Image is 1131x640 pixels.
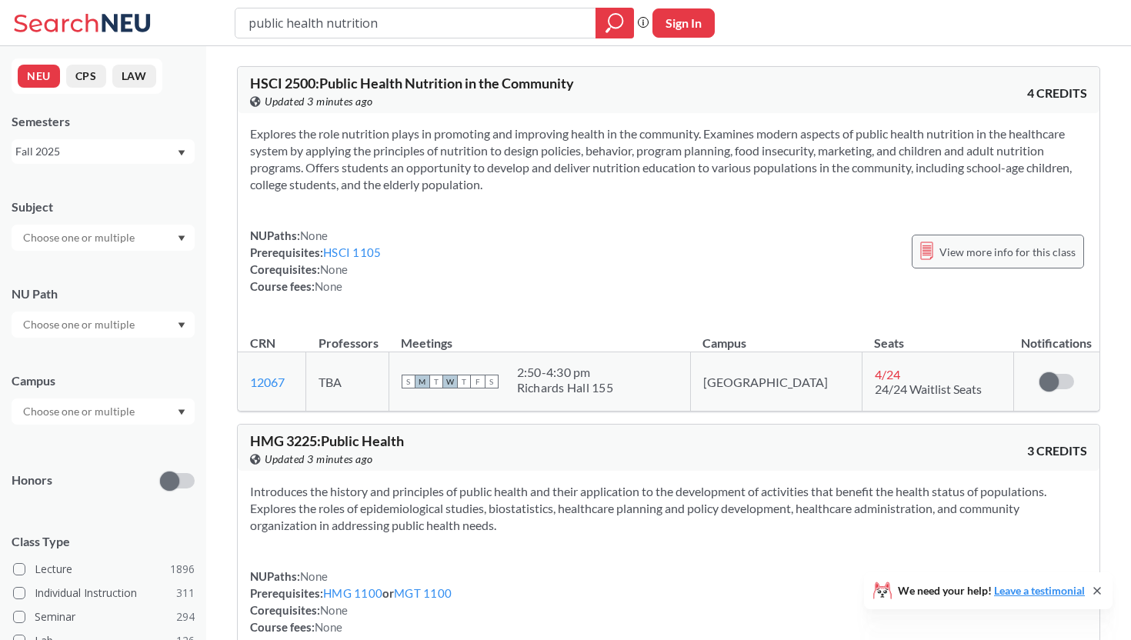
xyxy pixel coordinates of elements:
[250,568,452,635] div: NUPaths: Prerequisites: or Corequisites: Course fees:
[12,312,195,338] div: Dropdown arrow
[320,603,348,617] span: None
[517,365,613,380] div: 2:50 - 4:30 pm
[994,584,1085,597] a: Leave a testimonial
[517,380,613,395] div: Richards Hall 155
[265,93,373,110] span: Updated 3 minutes ago
[176,608,195,625] span: 294
[250,75,574,92] span: HSCI 2500 : Public Health Nutrition in the Community
[12,472,52,489] p: Honors
[471,375,485,388] span: F
[1013,319,1099,352] th: Notifications
[265,451,373,468] span: Updated 3 minutes ago
[875,382,982,396] span: 24/24 Waitlist Seats
[176,585,195,602] span: 311
[485,375,499,388] span: S
[429,375,443,388] span: T
[247,10,585,36] input: Class, professor, course number, "phrase"
[250,335,275,352] div: CRN
[596,8,634,38] div: magnifying glass
[15,143,176,160] div: Fall 2025
[939,242,1076,262] span: View more info for this class
[170,561,195,578] span: 1896
[306,319,389,352] th: Professors
[250,125,1087,193] section: Explores the role nutrition plays in promoting and improving health in the community. Examines mo...
[178,409,185,415] svg: Dropdown arrow
[12,285,195,302] div: NU Path
[300,569,328,583] span: None
[250,483,1087,534] section: Introduces the history and principles of public health and their application to the development o...
[323,245,381,259] a: HSCI 1105
[250,375,285,389] a: 12067
[315,279,342,293] span: None
[178,150,185,156] svg: Dropdown arrow
[402,375,415,388] span: S
[457,375,471,388] span: T
[415,375,429,388] span: M
[320,262,348,276] span: None
[15,402,145,421] input: Choose one or multiple
[1027,85,1087,102] span: 4 CREDITS
[12,533,195,550] span: Class Type
[12,113,195,130] div: Semesters
[875,367,900,382] span: 4 / 24
[300,228,328,242] span: None
[690,352,862,412] td: [GEOGRAPHIC_DATA]
[12,398,195,425] div: Dropdown arrow
[250,432,404,449] span: HMG 3225 : Public Health
[18,65,60,88] button: NEU
[12,139,195,164] div: Fall 2025Dropdown arrow
[15,315,145,334] input: Choose one or multiple
[12,372,195,389] div: Campus
[13,607,195,627] label: Seminar
[862,319,1013,352] th: Seats
[652,8,715,38] button: Sign In
[178,235,185,242] svg: Dropdown arrow
[250,227,381,295] div: NUPaths: Prerequisites: Corequisites: Course fees:
[66,65,106,88] button: CPS
[306,352,389,412] td: TBA
[15,228,145,247] input: Choose one or multiple
[315,620,342,634] span: None
[394,586,452,600] a: MGT 1100
[1027,442,1087,459] span: 3 CREDITS
[12,198,195,215] div: Subject
[13,583,195,603] label: Individual Instruction
[12,225,195,251] div: Dropdown arrow
[13,559,195,579] label: Lecture
[443,375,457,388] span: W
[178,322,185,328] svg: Dropdown arrow
[389,319,690,352] th: Meetings
[323,586,382,600] a: HMG 1100
[690,319,862,352] th: Campus
[898,585,1085,596] span: We need your help!
[606,12,624,34] svg: magnifying glass
[112,65,156,88] button: LAW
